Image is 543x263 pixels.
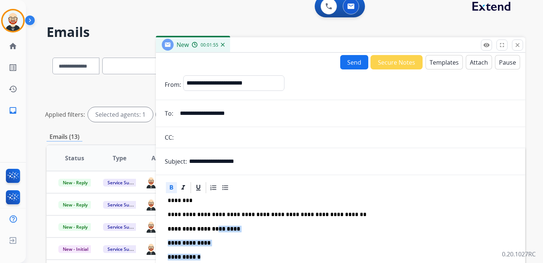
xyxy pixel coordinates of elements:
[201,42,218,48] span: 00:01:55
[165,157,187,166] p: Subject:
[8,63,17,72] mat-icon: list_alt
[145,242,157,255] img: agent-avatar
[165,109,173,118] p: To:
[483,42,490,48] mat-icon: remove_red_eye
[65,154,84,163] span: Status
[165,80,181,89] p: From:
[466,55,492,69] button: Attach
[88,107,153,122] div: Selected agents: 1
[495,55,520,69] button: Pause
[177,41,189,49] span: New
[47,132,82,141] p: Emails (13)
[113,154,126,163] span: Type
[165,133,174,142] p: CC:
[58,223,92,231] span: New - Reply
[3,10,23,31] img: avatar
[8,106,17,115] mat-icon: inbox
[178,182,189,193] div: Italic
[220,182,231,193] div: Bullet List
[145,198,157,211] img: agent-avatar
[151,154,177,163] span: Assignee
[103,245,145,253] span: Service Support
[58,179,92,187] span: New - Reply
[426,55,463,69] button: Templates
[45,110,85,119] p: Applied filters:
[145,176,157,188] img: agent-avatar
[8,42,17,51] mat-icon: home
[58,201,92,209] span: New - Reply
[208,182,219,193] div: Ordered List
[47,25,525,40] h2: Emails
[103,223,145,231] span: Service Support
[499,42,505,48] mat-icon: fullscreen
[370,55,423,69] button: Secure Notes
[103,179,145,187] span: Service Support
[502,250,536,259] p: 0.20.1027RC
[58,245,93,253] span: New - Initial
[145,220,157,233] img: agent-avatar
[103,201,145,209] span: Service Support
[166,182,177,193] div: Bold
[8,85,17,93] mat-icon: history
[193,182,204,193] div: Underline
[514,42,521,48] mat-icon: close
[340,55,368,69] button: Send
